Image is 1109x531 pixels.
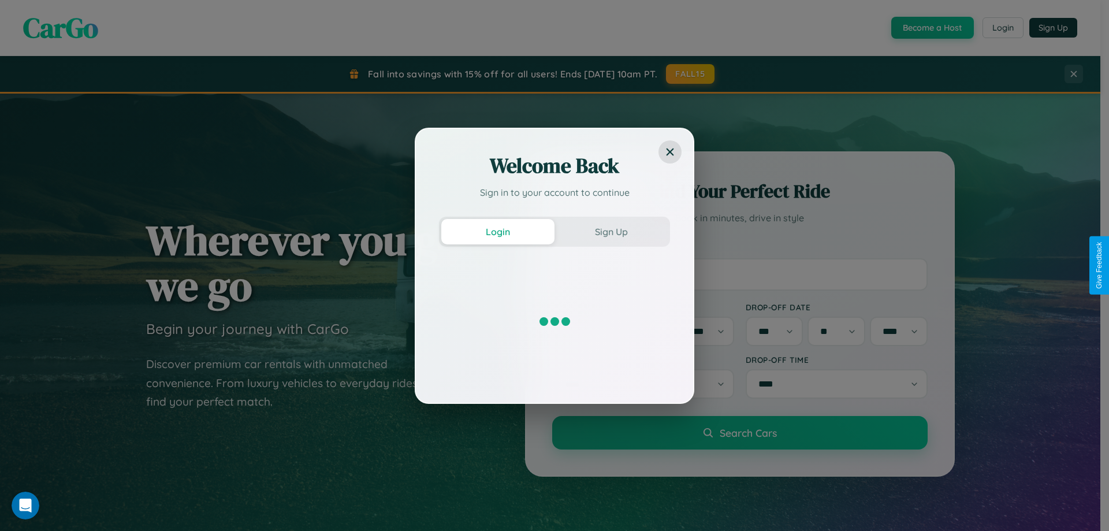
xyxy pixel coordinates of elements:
iframe: Intercom live chat [12,492,39,519]
button: Login [441,219,554,244]
button: Sign Up [554,219,668,244]
h2: Welcome Back [439,152,670,180]
p: Sign in to your account to continue [439,185,670,199]
div: Give Feedback [1095,242,1103,289]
